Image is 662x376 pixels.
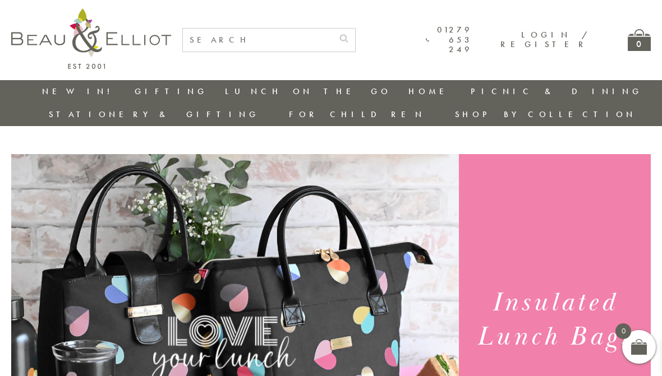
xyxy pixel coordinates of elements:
[455,109,636,120] a: Shop by collection
[183,29,333,52] input: SEARCH
[42,86,117,97] a: New in!
[408,86,453,97] a: Home
[615,323,631,339] span: 0
[468,286,641,354] h1: Insulated Lunch Bags
[225,86,391,97] a: Lunch On The Go
[426,25,472,54] a: 01279 653 249
[471,86,642,97] a: Picnic & Dining
[49,109,259,120] a: Stationery & Gifting
[289,109,425,120] a: For Children
[500,29,589,50] a: Login / Register
[135,86,208,97] a: Gifting
[11,8,171,69] img: logo
[628,29,651,51] a: 0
